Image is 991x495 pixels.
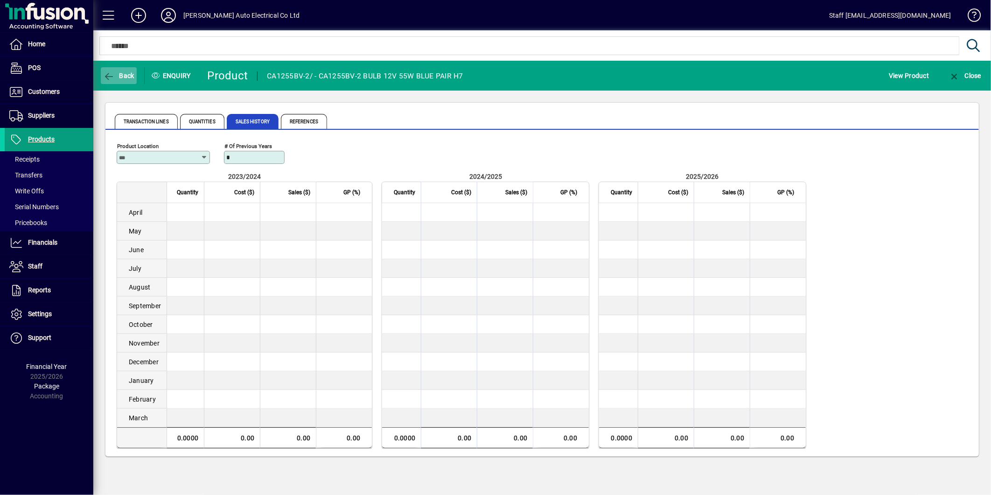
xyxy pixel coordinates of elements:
td: March [117,409,167,427]
div: Product [208,68,248,83]
td: 0.00 [260,427,316,448]
span: Sales ($) [722,187,744,198]
td: September [117,297,167,315]
app-page-header-button: Back [93,67,145,84]
td: 0.00 [533,427,589,448]
span: View Product [889,68,929,83]
td: 0.0000 [599,427,638,448]
button: Add [124,7,154,24]
td: December [117,353,167,371]
span: Sales ($) [288,187,310,198]
span: 2024/2025 [469,173,502,180]
td: January [117,371,167,390]
td: 0.00 [204,427,260,448]
span: Receipts [9,156,40,163]
a: Transfers [5,167,93,183]
td: 0.00 [421,427,477,448]
a: Pricebooks [5,215,93,231]
span: Transaction Lines [115,114,178,129]
app-page-header-button: Close enquiry [939,67,991,84]
a: Suppliers [5,104,93,127]
td: February [117,390,167,409]
span: GP (%) [777,187,794,198]
td: October [117,315,167,334]
td: November [117,334,167,353]
span: Cost ($) [451,187,471,198]
td: July [117,259,167,278]
span: GP (%) [560,187,577,198]
div: Enquiry [145,68,201,83]
button: Close [946,67,984,84]
span: Home [28,40,45,48]
td: 0.0000 [382,427,421,448]
td: 0.00 [477,427,533,448]
span: Quantity [394,187,415,198]
span: 2025/2026 [686,173,719,180]
a: Staff [5,255,93,278]
div: CA1255BV-2/ - CA1255BV-2 BULB 12V 55W BLUE PAIR H7 [267,69,463,84]
span: Pricebooks [9,219,47,226]
td: May [117,222,167,240]
span: Support [28,334,51,341]
button: View Product [886,67,931,84]
span: Package [34,382,59,390]
a: Write Offs [5,183,93,199]
span: Quantities [180,114,224,129]
td: 0.00 [638,427,694,448]
span: Suppliers [28,112,55,119]
button: Back [101,67,137,84]
span: Sales ($) [505,187,527,198]
span: Financials [28,239,57,246]
mat-label: Product Location [117,143,159,149]
td: 0.00 [750,427,806,448]
span: Reports [28,286,51,294]
span: Close [949,72,981,79]
span: References [281,114,327,129]
mat-label: # of previous years [224,143,272,149]
span: Staff [28,262,42,270]
span: GP (%) [343,187,360,198]
div: [PERSON_NAME] Auto Electrical Co Ltd [183,8,300,23]
a: Support [5,326,93,350]
span: Quantity [177,187,198,198]
span: Serial Numbers [9,203,59,211]
span: Financial Year [27,363,67,370]
td: June [117,240,167,259]
span: Products [28,135,55,143]
span: Sales History [227,114,279,129]
a: Customers [5,80,93,104]
a: Home [5,33,93,56]
span: Transfers [9,171,42,179]
a: Settings [5,303,93,326]
td: 0.00 [316,427,372,448]
span: Cost ($) [668,187,688,198]
span: Cost ($) [234,187,254,198]
a: Reports [5,279,93,302]
span: Quantity [611,187,632,198]
td: August [117,278,167,297]
a: Knowledge Base [961,2,979,32]
span: POS [28,64,41,71]
button: Profile [154,7,183,24]
a: Serial Numbers [5,199,93,215]
div: Staff [EMAIL_ADDRESS][DOMAIN_NAME] [829,8,951,23]
td: April [117,203,167,222]
td: 0.00 [694,427,750,448]
span: 2023/2024 [228,173,261,180]
a: Receipts [5,151,93,167]
span: Customers [28,88,60,95]
span: Settings [28,310,52,318]
span: Write Offs [9,187,44,195]
a: Financials [5,231,93,255]
a: POS [5,57,93,80]
td: 0.0000 [167,427,204,448]
span: Back [103,72,134,79]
